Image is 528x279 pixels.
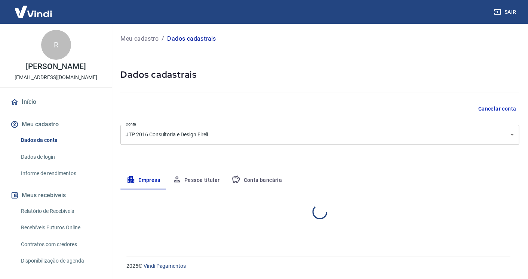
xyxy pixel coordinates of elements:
[144,263,186,269] a: Vindi Pagamentos
[225,171,288,189] button: Conta bancária
[492,5,519,19] button: Sair
[9,187,103,204] button: Meus recebíveis
[475,102,519,116] button: Cancelar conta
[18,166,103,181] a: Informe de rendimentos
[9,116,103,133] button: Meu cadastro
[18,133,103,148] a: Dados da conta
[18,220,103,235] a: Recebíveis Futuros Online
[15,74,97,81] p: [EMAIL_ADDRESS][DOMAIN_NAME]
[166,171,226,189] button: Pessoa titular
[18,149,103,165] a: Dados de login
[126,121,136,127] label: Conta
[18,253,103,269] a: Disponibilização de agenda
[41,30,71,60] div: R
[18,237,103,252] a: Contratos com credores
[9,0,58,23] img: Vindi
[9,94,103,110] a: Início
[120,125,519,145] div: JTP 2016 Consultoria e Design Eireli
[120,34,159,43] a: Meu cadastro
[120,171,166,189] button: Empresa
[120,69,519,81] h5: Dados cadastrais
[167,34,216,43] p: Dados cadastrais
[26,63,86,71] p: [PERSON_NAME]
[126,262,510,270] p: 2025 ©
[18,204,103,219] a: Relatório de Recebíveis
[162,34,164,43] p: /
